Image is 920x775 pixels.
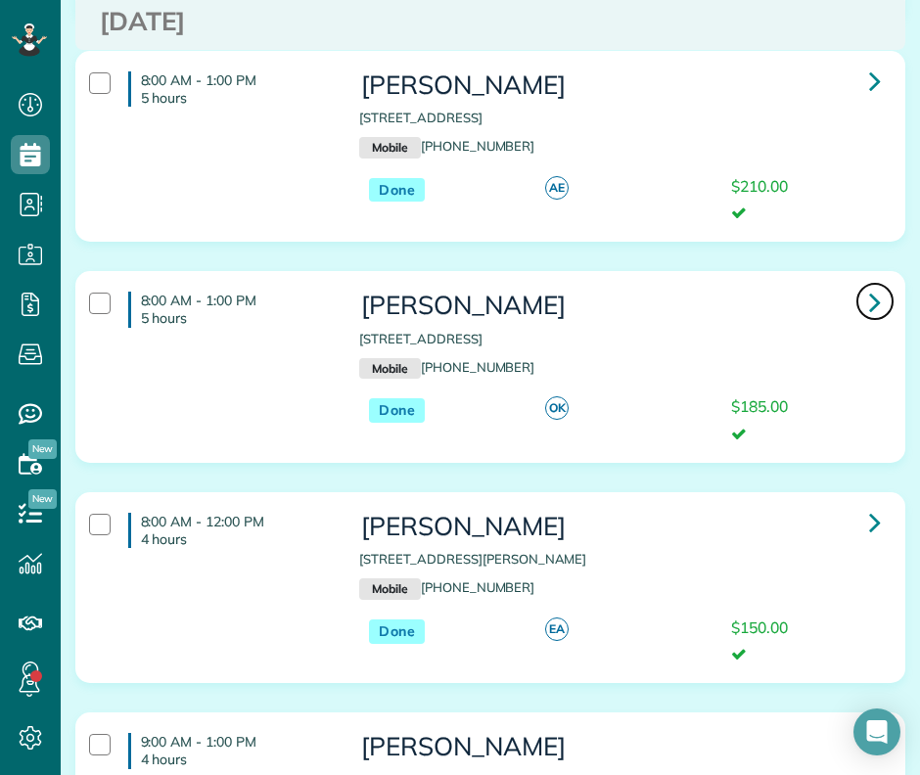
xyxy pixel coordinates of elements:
[128,513,345,548] h4: 8:00 AM - 12:00 PM
[359,109,887,127] p: [STREET_ADDRESS]
[545,176,569,200] span: AE
[359,513,887,541] h3: [PERSON_NAME]
[141,751,345,768] p: 4 hours
[853,708,900,755] div: Open Intercom Messenger
[359,550,887,569] p: [STREET_ADDRESS][PERSON_NAME]
[359,579,534,595] a: Mobile[PHONE_NUMBER]
[141,309,345,327] p: 5 hours
[359,71,887,100] h3: [PERSON_NAME]
[369,398,425,423] span: Done
[128,292,345,327] h4: 8:00 AM - 1:00 PM
[28,439,57,459] span: New
[128,733,345,768] h4: 9:00 AM - 1:00 PM
[545,617,569,641] span: EA
[545,396,569,420] span: OK
[28,489,57,509] span: New
[359,359,534,375] a: Mobile[PHONE_NUMBER]
[141,530,345,548] p: 4 hours
[731,617,788,637] span: $150.00
[359,733,887,761] h3: [PERSON_NAME]
[359,330,887,348] p: [STREET_ADDRESS]
[731,396,788,416] span: $185.00
[369,178,425,203] span: Done
[359,137,420,159] small: Mobile
[369,619,425,644] span: Done
[359,138,534,154] a: Mobile[PHONE_NUMBER]
[359,292,887,320] h3: [PERSON_NAME]
[359,358,420,380] small: Mobile
[141,89,345,107] p: 5 hours
[128,71,345,107] h4: 8:00 AM - 1:00 PM
[731,176,788,196] span: $210.00
[359,578,420,600] small: Mobile
[100,8,881,36] h3: [DATE]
